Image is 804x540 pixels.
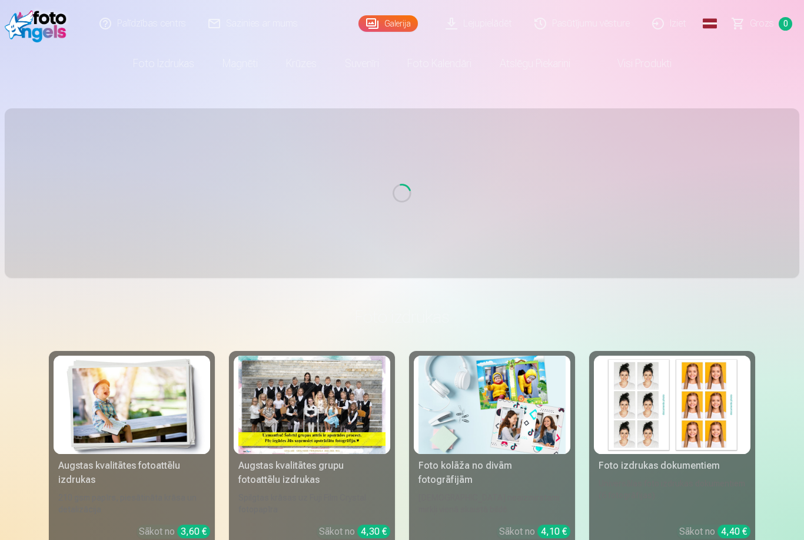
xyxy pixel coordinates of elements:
[599,356,746,454] img: Foto izdrukas dokumentiem
[750,16,774,31] span: Grozs
[594,478,750,515] div: Universālas foto izdrukas dokumentiem (6 fotogrāfijas)
[139,525,210,539] div: Sākot no
[584,47,686,80] a: Visi produkti
[272,47,331,80] a: Krūzes
[418,356,566,454] img: Foto kolāža no divām fotogrāfijām
[234,492,390,515] div: Spilgtas krāsas uz Fuji Film Crystal fotopapīra
[319,525,390,539] div: Sākot no
[499,525,570,539] div: Sākot no
[393,47,486,80] a: Foto kalendāri
[208,47,272,80] a: Magnēti
[679,525,750,539] div: Sākot no
[119,47,208,80] a: Foto izdrukas
[54,492,210,515] div: 210 gsm papīrs, piesātināta krāsa un detalizācija
[486,47,584,80] a: Atslēgu piekariņi
[779,17,792,31] span: 0
[234,459,390,487] div: Augstas kvalitātes grupu fotoattēlu izdrukas
[594,459,750,473] div: Foto izdrukas dokumentiem
[58,306,746,327] h3: Foto izdrukas
[331,47,393,80] a: Suvenīri
[537,525,570,538] div: 4,10 €
[177,525,210,538] div: 3,60 €
[54,459,210,487] div: Augstas kvalitātes fotoattēlu izdrukas
[357,525,390,538] div: 4,30 €
[5,5,72,42] img: /fa1
[717,525,750,538] div: 4,40 €
[58,356,205,454] img: Augstas kvalitātes fotoattēlu izdrukas
[358,15,418,32] a: Galerija
[414,459,570,487] div: Foto kolāža no divām fotogrāfijām
[414,492,570,515] div: [DEMOGRAPHIC_DATA] neaizmirstami mirkļi vienā skaistā bildē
